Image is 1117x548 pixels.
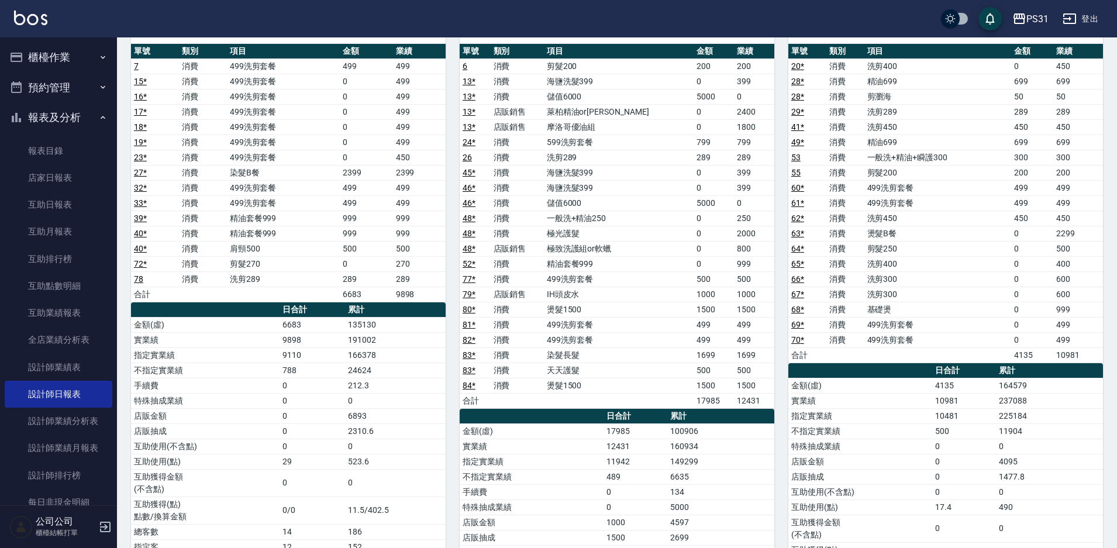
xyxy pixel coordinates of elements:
[5,42,112,73] button: 櫃檯作業
[1011,195,1053,211] td: 499
[393,44,446,59] th: 業績
[864,104,1012,119] td: 洗剪289
[491,302,544,317] td: 消費
[694,119,734,135] td: 0
[1053,180,1103,195] td: 499
[1011,271,1053,287] td: 0
[393,74,446,89] td: 499
[734,226,774,241] td: 2000
[734,135,774,150] td: 799
[1053,271,1103,287] td: 600
[340,58,392,74] td: 499
[179,241,227,256] td: 消費
[734,44,774,59] th: 業績
[1011,119,1053,135] td: 450
[694,211,734,226] td: 0
[393,150,446,165] td: 450
[1011,44,1053,59] th: 金額
[227,74,340,89] td: 499洗剪套餐
[227,256,340,271] td: 剪髮270
[1053,211,1103,226] td: 450
[179,74,227,89] td: 消費
[280,317,345,332] td: 6683
[791,153,801,162] a: 53
[131,44,179,59] th: 單號
[227,119,340,135] td: 499洗剪套餐
[491,347,544,363] td: 消費
[179,271,227,287] td: 消費
[694,378,734,393] td: 1500
[491,150,544,165] td: 消費
[694,241,734,256] td: 0
[1011,74,1053,89] td: 699
[227,241,340,256] td: 肩頸500
[1011,287,1053,302] td: 0
[864,195,1012,211] td: 499洗剪套餐
[864,89,1012,104] td: 剪瀏海
[491,271,544,287] td: 消費
[826,195,864,211] td: 消費
[280,347,345,363] td: 9110
[544,271,694,287] td: 499洗剪套餐
[1026,12,1049,26] div: PS31
[491,195,544,211] td: 消費
[544,195,694,211] td: 儲值6000
[5,408,112,435] a: 設計師業績分析表
[734,104,774,119] td: 2400
[340,119,392,135] td: 0
[694,104,734,119] td: 0
[340,180,392,195] td: 499
[179,150,227,165] td: 消費
[179,226,227,241] td: 消費
[694,256,734,271] td: 0
[734,211,774,226] td: 250
[393,58,446,74] td: 499
[393,89,446,104] td: 499
[491,256,544,271] td: 消費
[1011,104,1053,119] td: 289
[491,89,544,104] td: 消費
[734,332,774,347] td: 499
[1011,180,1053,195] td: 499
[179,165,227,180] td: 消費
[1011,165,1053,180] td: 200
[694,195,734,211] td: 5000
[544,347,694,363] td: 染髮長髮
[393,195,446,211] td: 499
[491,165,544,180] td: 消費
[131,287,179,302] td: 合計
[694,180,734,195] td: 0
[1053,347,1103,363] td: 10981
[694,302,734,317] td: 1500
[1053,317,1103,332] td: 499
[734,150,774,165] td: 289
[826,104,864,119] td: 消費
[340,271,392,287] td: 289
[227,195,340,211] td: 499洗剪套餐
[345,332,446,347] td: 191002
[227,165,340,180] td: 染髮B餐
[544,74,694,89] td: 海鹽洗髮399
[694,347,734,363] td: 1699
[544,58,694,74] td: 剪髮200
[826,241,864,256] td: 消費
[491,317,544,332] td: 消費
[179,104,227,119] td: 消費
[694,317,734,332] td: 499
[734,287,774,302] td: 1000
[5,218,112,245] a: 互助月報表
[694,363,734,378] td: 500
[131,317,280,332] td: 金額(虛)
[179,119,227,135] td: 消費
[491,74,544,89] td: 消費
[491,241,544,256] td: 店販銷售
[131,363,280,378] td: 不指定實業績
[1053,165,1103,180] td: 200
[788,347,826,363] td: 合計
[340,135,392,150] td: 0
[227,150,340,165] td: 499洗剪套餐
[9,515,33,539] img: Person
[1011,150,1053,165] td: 300
[978,7,1002,30] button: save
[544,119,694,135] td: 摩洛哥優油組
